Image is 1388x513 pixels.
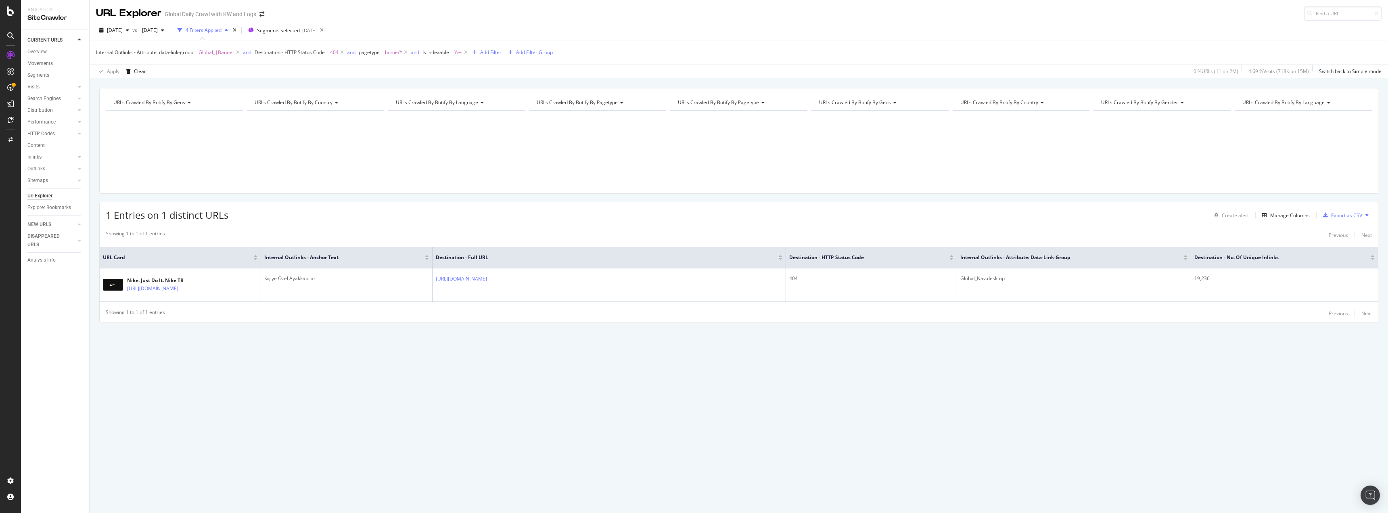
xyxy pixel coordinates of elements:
div: [DATE] [302,27,317,34]
span: Internal Outlinks - Attribute: data-link-group [96,49,193,56]
button: Add Filter [469,48,502,57]
div: Showing 1 to 1 of 1 entries [106,230,165,240]
div: Showing 1 to 1 of 1 entries [106,309,165,318]
span: URLs Crawled By Botify By geos [819,99,891,106]
button: 4 Filters Applied [174,24,231,37]
a: Distribution [27,106,75,115]
div: Sitemaps [27,176,48,185]
div: Manage Columns [1270,212,1310,219]
span: URLs Crawled By Botify By language [396,99,478,106]
div: times [231,26,238,34]
a: Visits [27,83,75,91]
div: Explorer Bookmarks [27,203,71,212]
div: 0 % URLs ( 11 on 2M ) [1194,68,1238,75]
span: Internal Outlinks - Anchor Text [264,254,413,261]
div: 4.69 % Visits ( 718K on 15M ) [1248,68,1309,75]
span: Is Indexable [422,49,449,56]
h4: URLs Crawled By Botify By gender [1100,96,1223,109]
div: Analytics [27,6,83,13]
a: Inlinks [27,153,75,161]
div: and [411,49,419,56]
div: DISAPPEARED URLS [27,232,68,249]
button: and [347,48,355,56]
h4: URLs Crawled By Botify By pagetype [676,96,800,109]
span: 2025 Sep. 16th [107,27,123,34]
button: Previous [1329,309,1348,318]
button: Clear [123,65,146,78]
div: URL Explorer [96,6,161,20]
span: URLs Crawled By Botify By gender [1101,99,1178,106]
a: [URL][DOMAIN_NAME] [436,275,487,283]
h4: URLs Crawled By Botify By pagetype [535,96,659,109]
a: Analysis Info [27,256,84,264]
div: Global Daily Crawl with KW and Logs [165,10,256,18]
div: Create alert [1222,212,1249,219]
div: Apply [107,68,119,75]
span: = [326,49,329,56]
div: Add Filter [480,49,502,56]
div: SiteCrawler [27,13,83,23]
div: Previous [1329,232,1348,239]
button: Export as CSV [1320,209,1362,222]
a: Outlinks [27,165,75,173]
a: Url Explorer [27,192,84,200]
span: Destination - HTTP Status Code [255,49,325,56]
button: Add Filter Group [505,48,553,57]
div: Visits [27,83,40,91]
button: [DATE] [96,24,132,37]
div: 404 [789,275,953,282]
span: 2024 Aug. 20th [139,27,158,34]
span: pagetype [359,49,380,56]
div: Content [27,141,45,150]
span: URL Card [103,254,251,261]
span: = [381,49,384,56]
div: Performance [27,118,56,126]
span: Destination - HTTP Status Code [789,254,937,261]
button: Next [1361,309,1372,318]
span: URLs Crawled By Botify By pagetype [678,99,759,106]
h4: URLs Crawled By Botify By language [394,96,518,109]
a: HTTP Codes [27,130,75,138]
h4: URLs Crawled By Botify By language [1241,96,1365,109]
span: URLs Crawled By Botify By country [960,99,1038,106]
div: Outlinks [27,165,45,173]
div: Inlinks [27,153,42,161]
button: and [411,48,419,56]
a: Movements [27,59,84,68]
a: DISAPPEARED URLS [27,232,75,249]
a: NEW URLS [27,220,75,229]
span: URLs Crawled By Botify By country [255,99,332,106]
div: Next [1361,232,1372,239]
span: Destination - No. of Unique Inlinks [1194,254,1359,261]
button: Switch back to Simple mode [1316,65,1382,78]
div: Movements [27,59,53,68]
div: Previous [1329,310,1348,317]
span: URLs Crawled By Botify By pagetype [537,99,618,106]
span: vs [132,27,139,34]
div: Overview [27,48,47,56]
div: Nike. Just Do It. Nike TR [127,277,213,284]
span: Destination - Full URL [436,254,766,261]
div: HTTP Codes [27,130,55,138]
div: Url Explorer [27,192,52,200]
span: Segments selected [257,27,300,34]
div: 19,236 [1194,275,1375,282]
div: and [243,49,251,56]
div: 4 Filters Applied [186,27,222,34]
span: home/* [385,47,402,58]
span: URLs Crawled By Botify By language [1242,99,1325,106]
input: Find a URL [1304,6,1382,21]
div: Analysis Info [27,256,56,264]
button: Create alert [1211,209,1249,222]
button: [DATE] [139,24,167,37]
button: Apply [96,65,119,78]
div: Clear [134,68,146,75]
div: Next [1361,310,1372,317]
h4: URLs Crawled By Botify By country [959,96,1083,109]
a: Sitemaps [27,176,75,185]
div: Kişiye Özel Ayakkabılar [264,275,429,282]
a: Segments [27,71,84,80]
span: 1 Entries on 1 distinct URLs [106,208,228,222]
div: CURRENT URLS [27,36,63,44]
a: Explorer Bookmarks [27,203,84,212]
